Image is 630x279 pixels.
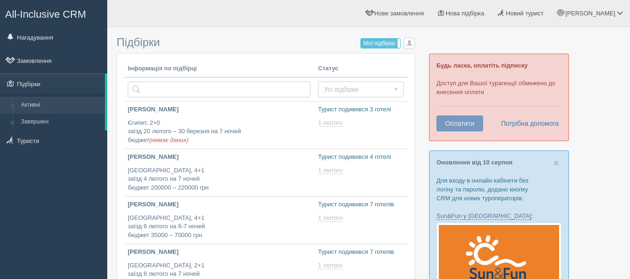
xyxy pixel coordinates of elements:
[318,262,343,269] span: 1 лютого
[149,136,188,143] span: (немає даних)
[124,197,314,244] a: [PERSON_NAME] [GEOGRAPHIC_DATA], 4+1заїзд 8 лютого на 6-7 ночейбюджет 35000 – 70000 грн
[318,153,404,162] p: Турист подивився 4 готелі
[361,39,400,48] label: Мої підбірки
[565,10,615,17] span: [PERSON_NAME]
[314,61,408,77] th: Статус
[436,176,561,203] p: Для входу в онлайн кабінети без логіну та паролю, додано кнопку CRM для нових туроператорів.
[128,214,311,240] p: [GEOGRAPHIC_DATA], 4+1 заїзд 8 лютого на 6-7 ночей бюджет 35000 – 70000 грн
[318,105,404,114] p: Турист подивився 3 готелі
[318,167,343,174] span: 1 лютого
[0,0,107,26] a: All-Inclusive CRM
[446,10,485,17] span: Нова підбірка
[374,10,424,17] span: Нове замовлення
[128,105,311,114] p: [PERSON_NAME]
[124,61,314,77] th: Інформація по підбірці
[128,248,311,257] p: [PERSON_NAME]
[554,158,559,168] button: Close
[318,262,344,269] a: 1 лютого
[436,212,531,220] a: Sun&Fun у [GEOGRAPHIC_DATA]
[436,116,483,131] button: Оплатити
[128,166,311,192] p: [GEOGRAPHIC_DATA], 4+1 заїзд 4 лютого на 7 ночей бюджет 200000 – 220000 грн
[318,214,343,222] span: 1 лютого
[17,97,105,114] a: Активні
[124,149,314,196] a: [PERSON_NAME] [GEOGRAPHIC_DATA], 4+1заїзд 4 лютого на 7 ночейбюджет 200000 – 220000 грн
[124,102,314,149] a: [PERSON_NAME] Єгипет, 2+0заїзд 20 лютого – 30 березня на 7 ночейбюджет(немає даних)
[495,116,559,131] a: Потрібна допомога
[318,167,344,174] a: 1 лютого
[318,248,404,257] p: Турист подивився 7 готелів
[429,54,569,141] div: Доступ для Вашої турагенції обмежено до внесення оплати
[318,119,343,127] span: 1 лютого
[128,82,311,97] input: Пошук за країною або туристом
[436,211,561,220] p: :
[318,82,404,97] button: Усі підбірки
[554,157,559,168] span: ×
[128,153,311,162] p: [PERSON_NAME]
[506,10,544,17] span: Новий турист
[318,214,344,222] a: 1 лютого
[128,200,311,209] p: [PERSON_NAME]
[117,36,160,48] span: Підбірки
[318,200,404,209] p: Турист подивився 7 готелів
[436,159,512,166] a: Оновлення від 10 серпня
[17,114,105,130] a: Завершені
[324,85,392,94] span: Усі підбірки
[5,8,86,20] span: All-Inclusive CRM
[128,119,311,145] p: Єгипет, 2+0 заїзд 20 лютого – 30 березня на 7 ночей бюджет
[318,119,344,127] a: 1 лютого
[436,62,527,69] b: Будь ласка, оплатіть підписку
